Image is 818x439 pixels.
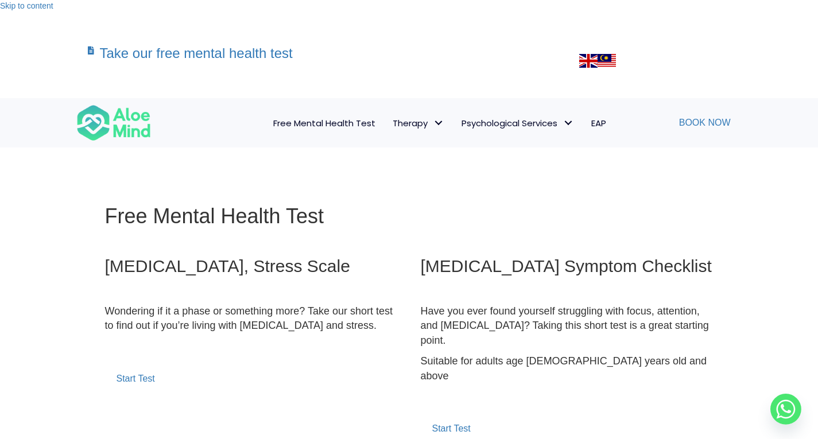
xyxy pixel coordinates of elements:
span: Start Test [432,424,471,433]
img: ms [598,52,616,70]
span: [MEDICAL_DATA] Symptom Checklist [421,257,712,275]
span: Therapy [393,117,444,129]
a: TherapyTherapy: submenu [384,111,453,135]
span: Book Now [679,118,731,127]
a: Book Now [668,111,742,135]
a: Malay [598,55,616,64]
a: EAP [583,111,615,135]
span: Free Mental Health Test [105,204,324,228]
span: Free Mental Health Test [273,117,375,129]
span: Therapy: submenu [431,115,447,131]
p: Suitable for adults age [DEMOGRAPHIC_DATA] years old and above [421,354,714,383]
a: Whatsapp [770,394,801,425]
img: Aloe mind Logo [76,104,151,142]
span: Psychological Services [462,117,574,129]
h3: Take our free mental health test [100,46,419,61]
img: en [579,52,598,70]
span: Psychological Services: submenu [560,115,577,131]
p: Have you ever found yourself struggling with focus, attention, and [MEDICAL_DATA]? Taking this sh... [421,304,714,348]
a: Psychological ServicesPsychological Services: submenu [453,111,583,135]
span: Start Test [117,374,155,383]
nav: Menu [166,111,615,135]
a: Take our free mental health test [76,34,431,75]
p: Wondering if it a phase or something more? Take our short test to find out if you’re living with ... [105,304,398,333]
a: English [579,55,598,64]
a: Start Test [105,362,166,395]
a: Free Mental Health Test [265,111,384,135]
span: EAP [591,117,606,129]
span: [MEDICAL_DATA], Stress Scale [105,257,350,275]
